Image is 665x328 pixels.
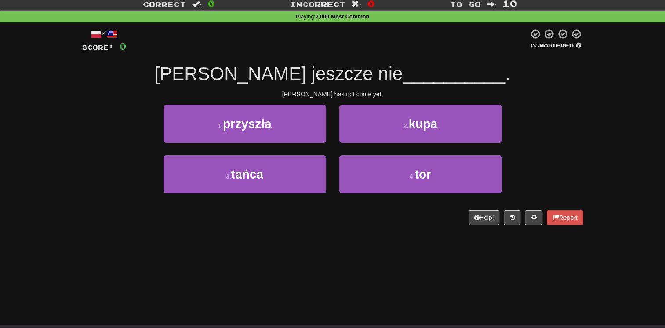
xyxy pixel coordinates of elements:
[403,122,409,129] small: 2 .
[82,44,114,51] span: Score:
[164,155,326,193] button: 3.tańca
[164,105,326,143] button: 1.przyszła
[339,105,502,143] button: 2.kupa
[82,29,127,40] div: /
[531,42,539,49] span: 0 %
[547,210,583,225] button: Report
[231,168,263,181] span: tańca
[223,117,272,131] span: przyszła
[316,14,369,20] strong: 2,000 Most Common
[119,40,127,51] span: 0
[504,210,520,225] button: Round history (alt+y)
[218,122,223,129] small: 1 .
[415,168,431,181] span: tor
[410,173,415,180] small: 4 .
[487,0,497,8] span: :
[529,42,583,50] div: Mastered
[403,63,505,84] span: __________
[192,0,202,8] span: :
[82,90,583,98] div: [PERSON_NAME] has not come yet.
[505,63,511,84] span: .
[469,210,500,225] button: Help!
[409,117,437,131] span: kupa
[226,173,231,180] small: 3 .
[339,155,502,193] button: 4.tor
[352,0,361,8] span: :
[154,63,403,84] span: [PERSON_NAME] jeszcze nie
